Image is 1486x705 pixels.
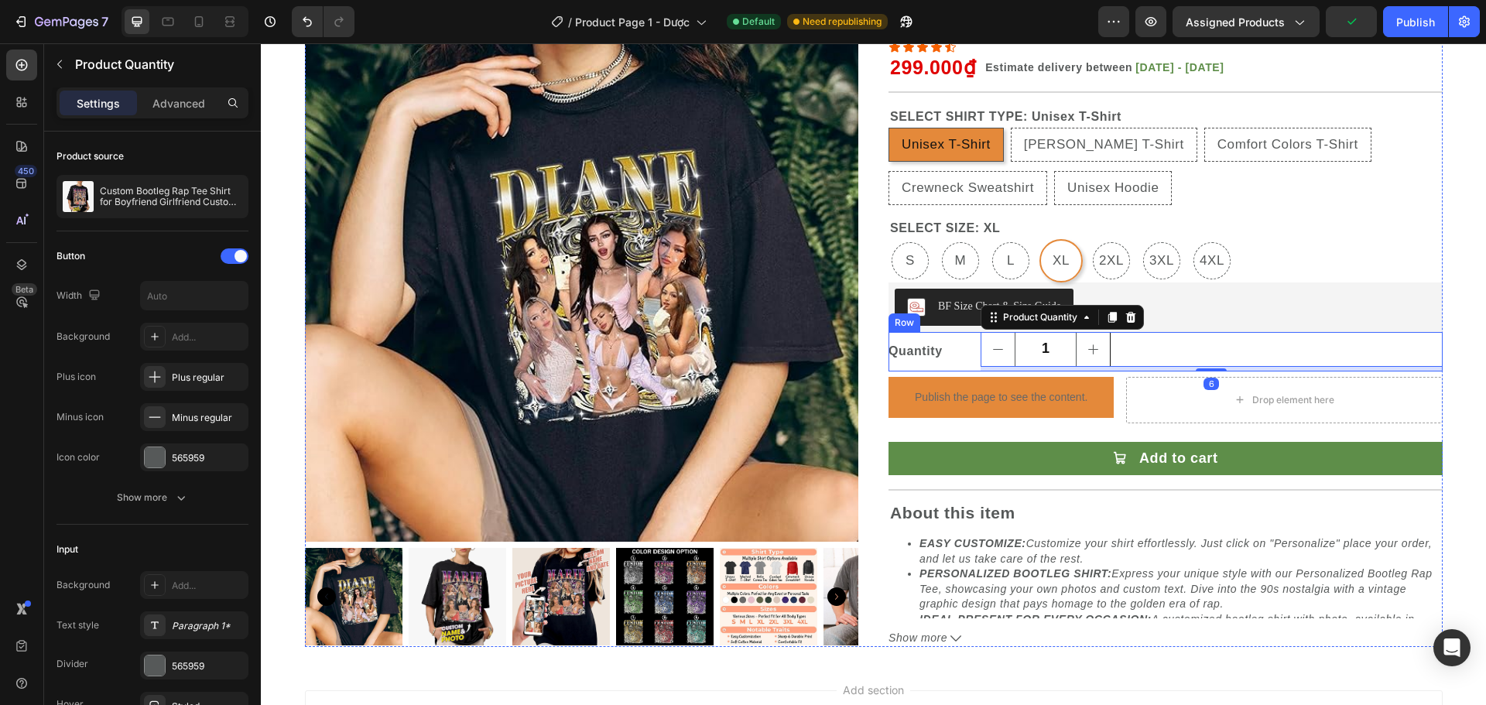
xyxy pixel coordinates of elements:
[12,283,37,296] div: Beta
[803,15,882,29] span: Need republishing
[743,210,757,224] span: L
[152,95,205,111] p: Advanced
[724,18,871,30] span: Estimate delivery between
[641,94,730,108] span: Unisex T-Shirt
[101,12,108,31] p: 7
[641,137,773,152] span: Crewneck Sweatshirt
[75,55,242,74] p: Product Quantity
[691,210,709,224] span: M
[628,297,682,320] p: Quantity
[991,351,1073,363] div: Drop element here
[878,406,957,425] div: Add to cart
[172,330,245,344] div: Add...
[739,267,820,281] div: Product Quantity
[659,494,765,506] strong: EASY CUSTOMIZE:
[1186,14,1285,30] span: Assigned Products
[789,210,812,224] span: XL
[957,94,1097,108] span: Comfort Colors T-Shirt
[117,490,189,505] div: Show more
[56,484,248,512] button: Show more
[56,618,99,632] div: Text style
[628,399,1182,432] button: Add to cart
[835,210,866,224] span: 2XL
[875,18,963,30] span: [DATE] - [DATE]
[721,289,754,323] button: decrement
[77,95,120,111] p: Settings
[56,578,110,592] div: Background
[56,542,78,556] div: Input
[567,544,585,563] button: Carousel Next Arrow
[631,272,656,286] div: Row
[885,210,916,224] span: 3XL
[659,524,851,536] strong: PERSONALIZED BOOTLEG SHIRT:
[172,371,245,385] div: Plus regular
[634,245,813,282] button: BF Size Chart & Size Guide
[763,94,923,108] span: [PERSON_NAME] T-Shirt
[56,286,104,306] div: Width
[261,43,1486,705] iframe: Design area
[15,165,37,177] div: 450
[100,186,242,207] p: Custom Bootleg Rap Tee Shirt for Boyfriend Girlfriend Custom Face Tshirt Vintage Graphic Shirt Gi...
[628,587,687,603] span: Show more
[56,410,104,424] div: Minus icon
[172,659,245,673] div: 565959
[172,451,245,465] div: 565959
[1013,494,1075,506] span: Personalize
[63,181,94,212] img: product feature img
[575,14,690,30] span: Product Page 1 - Dược
[56,657,88,671] div: Divider
[754,289,816,323] input: quantity
[56,450,100,464] div: Icon color
[816,289,849,323] button: increment
[628,346,853,362] p: Publish the page to see the content.
[172,411,245,425] div: Minus regular
[172,579,245,593] div: Add...
[1383,6,1448,37] button: Publish
[56,330,110,344] div: Background
[936,210,967,224] span: 4XL
[1396,14,1435,30] div: Publish
[628,587,1182,603] button: Show more
[628,174,741,196] legend: SELECT SIZE: XL
[568,14,572,30] span: /
[628,10,717,39] div: 299.000₫
[1173,6,1320,37] button: Assigned Products
[56,249,85,263] div: Button
[742,15,775,29] span: Default
[172,619,245,633] div: Paragraph 1*
[56,149,124,163] div: Product source
[642,210,657,224] span: S
[628,63,862,84] legend: SELECT SHIRT TYPE: Unisex T-Shirt
[677,255,800,271] div: BF Size Chart & Size Guide
[659,570,1171,642] span: A customized bootleg shirt with photo, available in adult unisex t-shirt, premium t-shirt, long s...
[292,6,354,37] div: Undo/Redo
[141,282,248,310] input: Auto
[646,255,665,273] img: CLqQkc30lu8CEAE=.png
[806,137,898,152] span: Unisex Hoodie
[56,370,96,384] div: Plus icon
[629,460,755,478] strong: About this item
[659,570,891,582] strong: IDEAL PRESENT FOR EVERY OCCASION:
[1433,629,1471,666] div: Open Intercom Messenger
[576,638,649,655] span: Add section
[659,494,1171,522] span: Customize your shirt effortlessly. Just click on " " place your order, and let us take care of th...
[659,524,1172,566] span: Express your unique style with our Personalized Bootleg Rap Tee, showcasing your own photos and c...
[6,6,115,37] button: 7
